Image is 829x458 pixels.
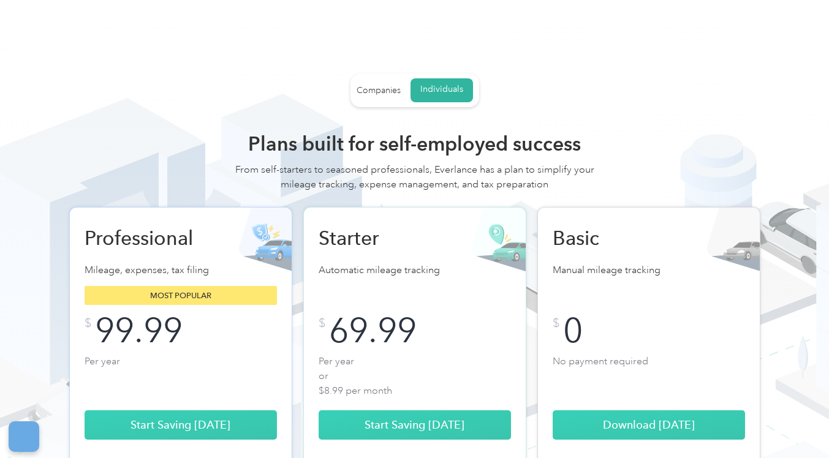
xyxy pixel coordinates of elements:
[319,317,325,329] div: $
[319,354,511,396] p: Per year or $8.99 per month
[9,421,39,452] button: Cookies Settings
[563,317,583,344] div: 0
[553,226,681,250] h2: Basic
[85,354,277,396] p: Per year
[319,226,447,250] h2: Starter
[357,85,401,96] div: Companies
[85,410,277,440] a: Start Saving [DATE]
[553,317,559,329] div: $
[85,286,277,305] div: Most popular
[85,317,91,329] div: $
[553,410,745,440] a: Download [DATE]
[319,410,511,440] a: Start Saving [DATE]
[85,263,277,280] p: Mileage, expenses, tax filing
[420,84,463,95] div: Individuals
[95,317,183,344] div: 99.99
[231,132,599,156] h2: Plans built for self-employed success
[329,317,417,344] div: 69.99
[319,263,511,280] p: Automatic mileage tracking
[85,226,213,250] h2: Professional
[231,162,599,204] div: From self-starters to seasoned professionals, Everlance has a plan to simplify your mileage track...
[553,263,745,280] p: Manual mileage tracking
[553,354,745,396] p: No payment required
